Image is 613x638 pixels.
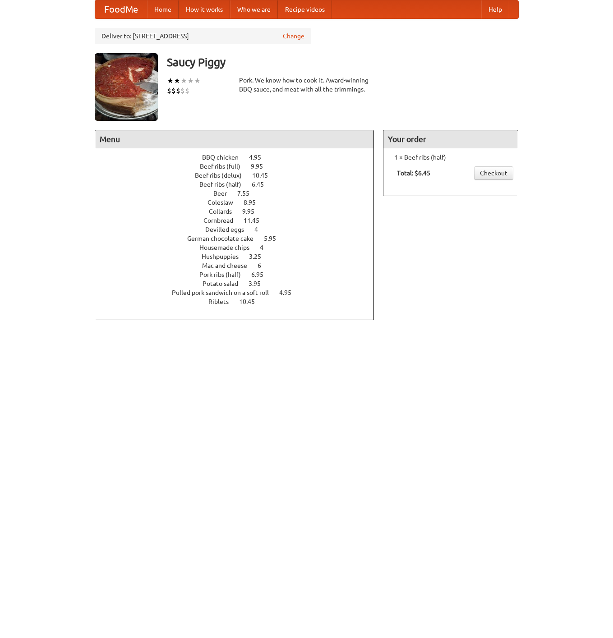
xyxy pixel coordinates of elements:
[249,280,270,287] span: 3.95
[209,208,241,215] span: Collards
[195,172,251,179] span: Beef ribs (delux)
[239,76,374,94] div: Pork. We know how to cook it. Award-winning BBQ sauce, and meat with all the trimmings.
[213,190,236,197] span: Beer
[203,280,247,287] span: Potato salad
[195,172,285,179] a: Beef ribs (delux) 10.45
[207,199,242,206] span: Coleslaw
[260,244,272,251] span: 4
[481,0,509,18] a: Help
[187,235,263,242] span: German chocolate cake
[239,298,264,305] span: 10.45
[397,170,430,177] b: Total: $6.45
[202,253,248,260] span: Hushpuppies
[199,244,280,251] a: Housemade chips 4
[213,190,266,197] a: Beer 7.55
[278,0,332,18] a: Recipe videos
[283,32,304,41] a: Change
[252,172,277,179] span: 10.45
[199,181,281,188] a: Beef ribs (half) 6.45
[208,298,238,305] span: Riblets
[180,86,185,96] li: $
[244,199,265,206] span: 8.95
[176,86,180,96] li: $
[203,217,242,224] span: Cornbread
[147,0,179,18] a: Home
[200,163,280,170] a: Beef ribs (full) 9.95
[202,154,248,161] span: BBQ chicken
[474,166,513,180] a: Checkout
[179,0,230,18] a: How it works
[95,28,311,44] div: Deliver to: [STREET_ADDRESS]
[254,226,267,233] span: 4
[203,280,277,287] a: Potato salad 3.95
[208,298,272,305] a: Riblets 10.45
[95,53,158,121] img: angular.jpg
[279,289,300,296] span: 4.95
[167,53,519,71] h3: Saucy Piggy
[187,235,293,242] a: German chocolate cake 5.95
[202,262,278,269] a: Mac and cheese 6
[185,86,189,96] li: $
[207,199,272,206] a: Coleslaw 8.95
[205,226,253,233] span: Devilled eggs
[252,181,273,188] span: 6.45
[249,154,270,161] span: 4.95
[205,226,275,233] a: Devilled eggs 4
[202,262,256,269] span: Mac and cheese
[203,217,276,224] a: Cornbread 11.45
[258,262,270,269] span: 6
[383,130,518,148] h4: Your order
[251,163,272,170] span: 9.95
[187,76,194,86] li: ★
[172,289,278,296] span: Pulled pork sandwich on a soft roll
[242,208,263,215] span: 9.95
[199,181,250,188] span: Beef ribs (half)
[199,271,250,278] span: Pork ribs (half)
[244,217,268,224] span: 11.45
[251,271,272,278] span: 6.95
[237,190,258,197] span: 7.55
[264,235,285,242] span: 5.95
[95,130,374,148] h4: Menu
[249,253,270,260] span: 3.25
[200,163,249,170] span: Beef ribs (full)
[199,271,280,278] a: Pork ribs (half) 6.95
[199,244,258,251] span: Housemade chips
[202,253,278,260] a: Hushpuppies 3.25
[171,86,176,96] li: $
[202,154,278,161] a: BBQ chicken 4.95
[167,86,171,96] li: $
[172,289,308,296] a: Pulled pork sandwich on a soft roll 4.95
[230,0,278,18] a: Who we are
[194,76,201,86] li: ★
[167,76,174,86] li: ★
[95,0,147,18] a: FoodMe
[174,76,180,86] li: ★
[209,208,271,215] a: Collards 9.95
[388,153,513,162] li: 1 × Beef ribs (half)
[180,76,187,86] li: ★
